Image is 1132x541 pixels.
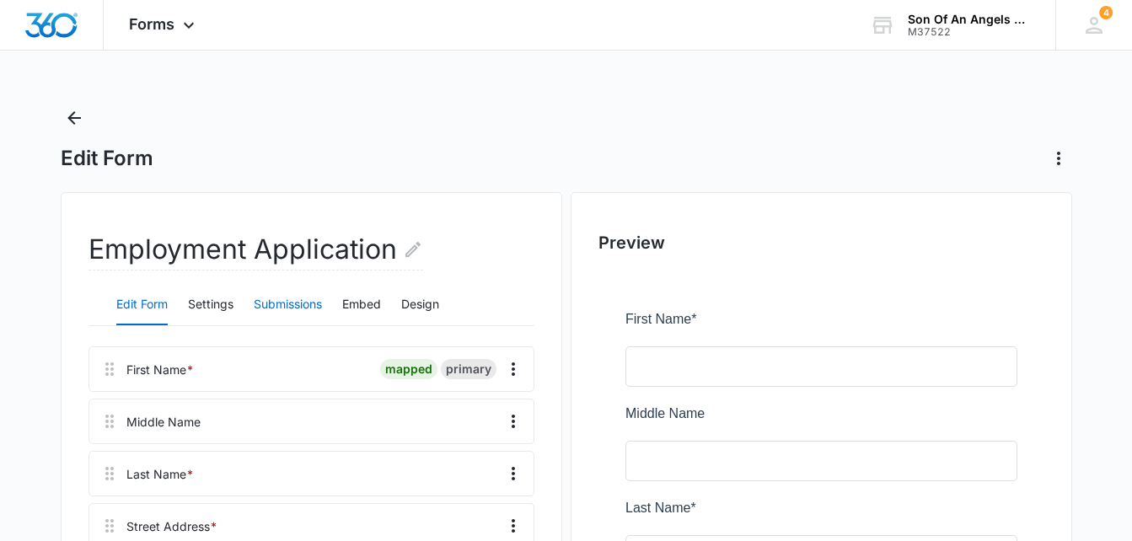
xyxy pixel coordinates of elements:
[908,26,1031,38] div: account id
[89,229,423,270] h2: Employment Application
[254,285,322,325] button: Submissions
[1045,145,1072,172] button: Actions
[1099,6,1113,19] div: notifications count
[500,512,527,539] button: Overflow Menu
[500,408,527,435] button: Overflow Menu
[441,359,496,379] div: primary
[380,359,437,379] div: mapped
[61,104,88,131] button: Back
[1099,6,1113,19] span: 4
[500,356,527,383] button: Overflow Menu
[116,285,168,325] button: Edit Form
[129,15,174,33] span: Forms
[403,229,423,270] button: Edit Form Name
[401,285,439,325] button: Design
[188,285,233,325] button: Settings
[126,517,217,535] div: Street Address
[126,361,194,378] div: First Name
[61,146,153,171] h1: Edit Form
[598,230,1044,255] h2: Preview
[908,13,1031,26] div: account name
[342,285,381,325] button: Embed
[500,460,527,487] button: Overflow Menu
[126,413,201,431] div: Middle Name
[126,465,194,483] div: Last Name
